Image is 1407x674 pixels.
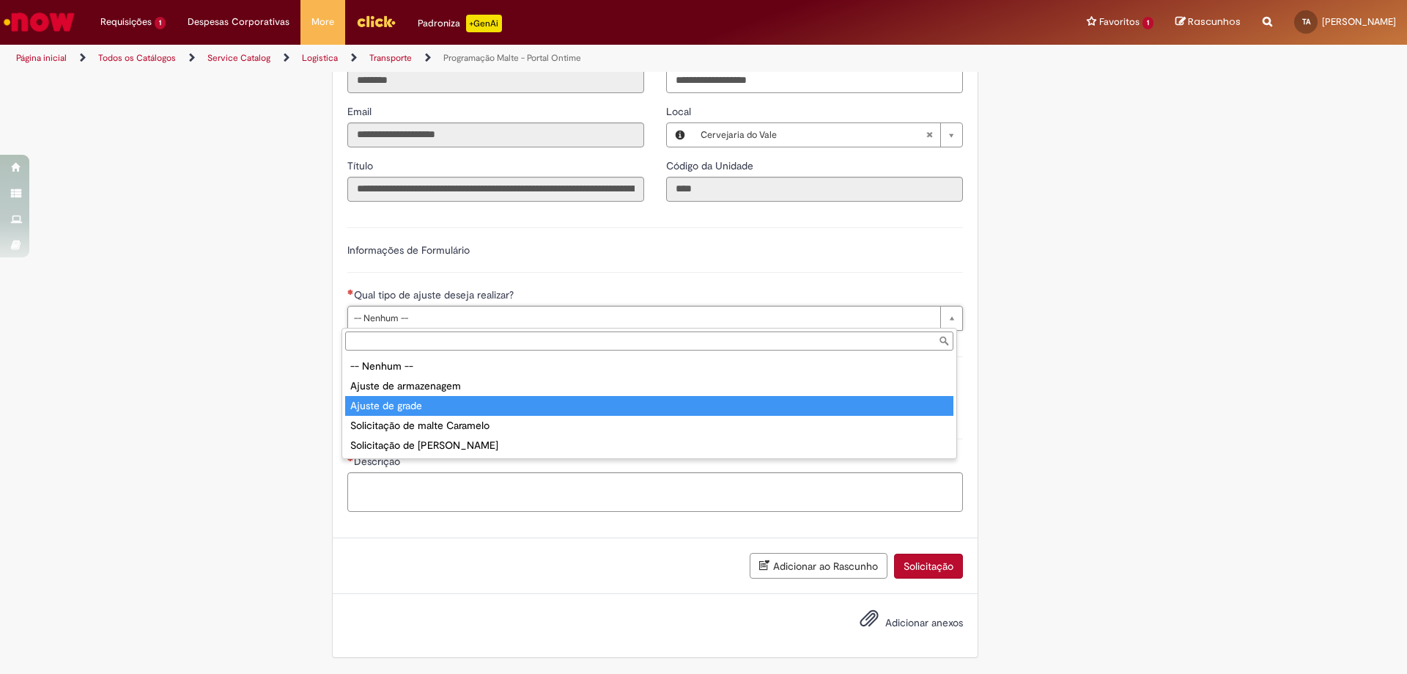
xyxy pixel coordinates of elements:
ul: Qual tipo de ajuste deseja realizar? [342,354,956,458]
div: Solicitação de [PERSON_NAME] [345,436,953,455]
div: Ajuste de armazenagem [345,376,953,396]
div: Solicitação de malte Caramelo [345,416,953,436]
div: -- Nenhum -- [345,356,953,376]
div: Ajuste de grade [345,396,953,416]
